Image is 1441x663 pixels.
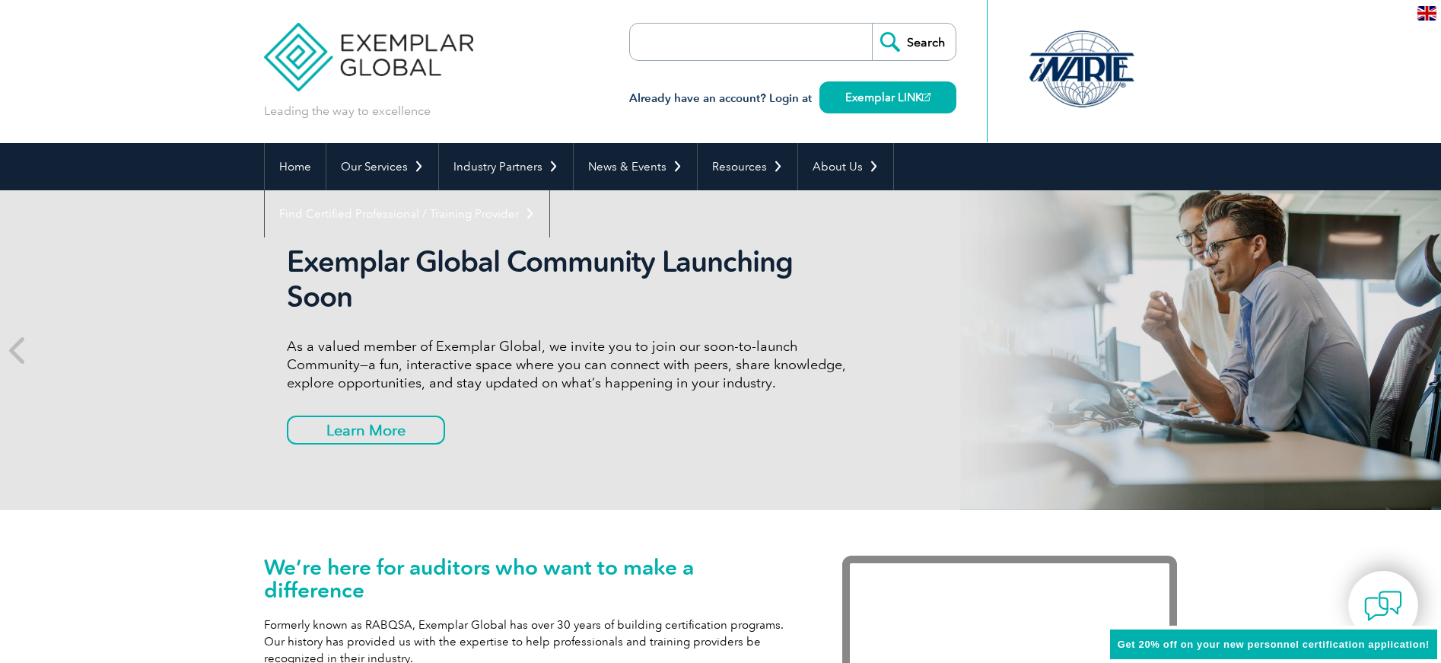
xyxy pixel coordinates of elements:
[287,337,857,392] p: As a valued member of Exemplar Global, we invite you to join our soon-to-launch Community—a fun, ...
[819,81,956,113] a: Exemplar LINK
[439,143,573,190] a: Industry Partners
[287,416,445,445] a: Learn More
[629,89,956,108] h3: Already have an account? Login at
[574,143,697,190] a: News & Events
[326,143,438,190] a: Our Services
[872,24,956,60] input: Search
[265,143,326,190] a: Home
[698,143,797,190] a: Resources
[1118,639,1430,650] span: Get 20% off on your new personnel certification application!
[265,190,549,237] a: Find Certified Professional / Training Provider
[798,143,893,190] a: About Us
[264,556,797,601] h1: We’re here for auditors who want to make a difference
[1417,6,1436,21] img: en
[287,244,857,314] h2: Exemplar Global Community Launching Soon
[1364,587,1402,625] img: contact-chat.png
[264,103,431,120] p: Leading the way to excellence
[922,93,930,101] img: open_square.png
